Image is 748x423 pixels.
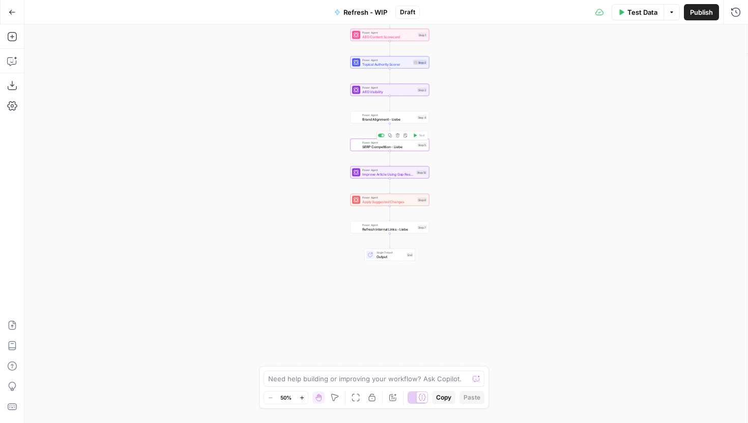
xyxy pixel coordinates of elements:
[362,199,415,204] span: Apply Suggested Changes
[362,58,411,62] span: Power Agent
[351,194,429,206] div: Power AgentApply Suggested ChangesStep 6
[362,223,415,227] span: Power Agent
[419,133,425,138] span: Test
[280,393,292,402] span: 50%
[389,151,391,166] g: Edge from step_5 to step_12
[351,139,429,151] div: Power AgentSERP Competition - LiebeStep 5Test
[417,115,427,120] div: Step 4
[362,117,415,122] span: Brand Alignment - Liebe
[389,179,391,193] g: Edge from step_12 to step_6
[400,8,415,17] span: Draft
[362,86,415,90] span: Power Agent
[328,4,393,20] button: Refresh - WIP
[389,14,391,29] g: Edge from step_18 to step_1
[389,206,391,221] g: Edge from step_6 to step_7
[411,132,427,139] button: Test
[389,96,391,111] g: Edge from step_3 to step_4
[362,144,415,149] span: SERP Competition - Liebe
[417,198,427,202] div: Step 6
[351,221,429,234] div: Power AgentRefresh Internal Links - LiebeStep 7
[389,69,391,83] g: Edge from step_2 to step_3
[612,4,664,20] button: Test Data
[417,225,427,230] div: Step 7
[418,33,427,37] div: Step 1
[362,113,415,117] span: Power Agent
[351,249,429,261] div: Single OutputOutputEnd
[627,7,657,17] span: Test Data
[389,124,391,138] g: Edge from step_4 to step_5
[343,7,387,17] span: Refresh - WIP
[377,254,405,259] span: Output
[413,60,427,65] div: Step 2
[464,393,480,402] span: Paste
[407,252,413,257] div: End
[684,4,719,20] button: Publish
[362,195,415,200] span: Power Agent
[459,391,484,404] button: Paste
[351,166,429,179] div: Power AgentImprove Article Using Gap ResearchStep 12
[362,140,415,145] span: Power Agent
[417,143,427,147] div: Step 5
[362,168,414,172] span: Power Agent
[377,250,405,255] span: Single Output
[351,111,429,124] div: Power AgentBrand Alignment - LiebeStep 4
[389,41,391,56] g: Edge from step_1 to step_2
[417,88,427,92] div: Step 3
[416,170,427,175] div: Step 12
[436,393,451,402] span: Copy
[690,7,713,17] span: Publish
[362,227,415,232] span: Refresh Internal Links - Liebe
[351,29,429,41] div: Power AgentAEO Content ScorecardStep 1
[351,57,429,69] div: Power AgentTopical Authority ScorerStep 2
[362,172,414,177] span: Improve Article Using Gap Research
[389,234,391,248] g: Edge from step_7 to end
[362,89,415,94] span: AEO Visibility
[362,34,416,39] span: AEO Content Scorecard
[351,84,429,96] div: Power AgentAEO VisibilityStep 3
[362,62,411,67] span: Topical Authority Scorer
[362,31,416,35] span: Power Agent
[432,391,455,404] button: Copy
